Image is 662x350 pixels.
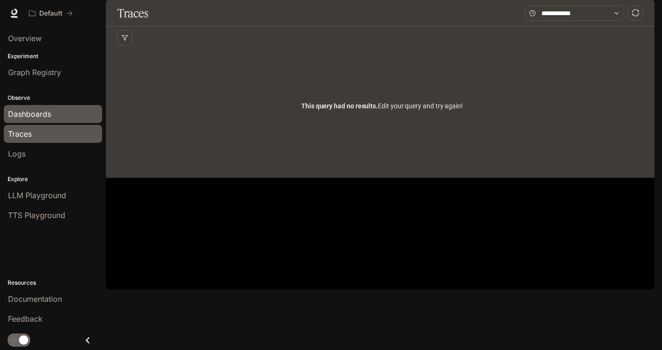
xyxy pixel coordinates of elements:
[117,4,148,23] h1: Traces
[301,102,378,110] span: This query had no results.
[39,9,62,17] p: Default
[25,4,77,23] button: All workspaces
[632,9,639,17] span: sync
[301,101,463,111] span: Edit your query and try again!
